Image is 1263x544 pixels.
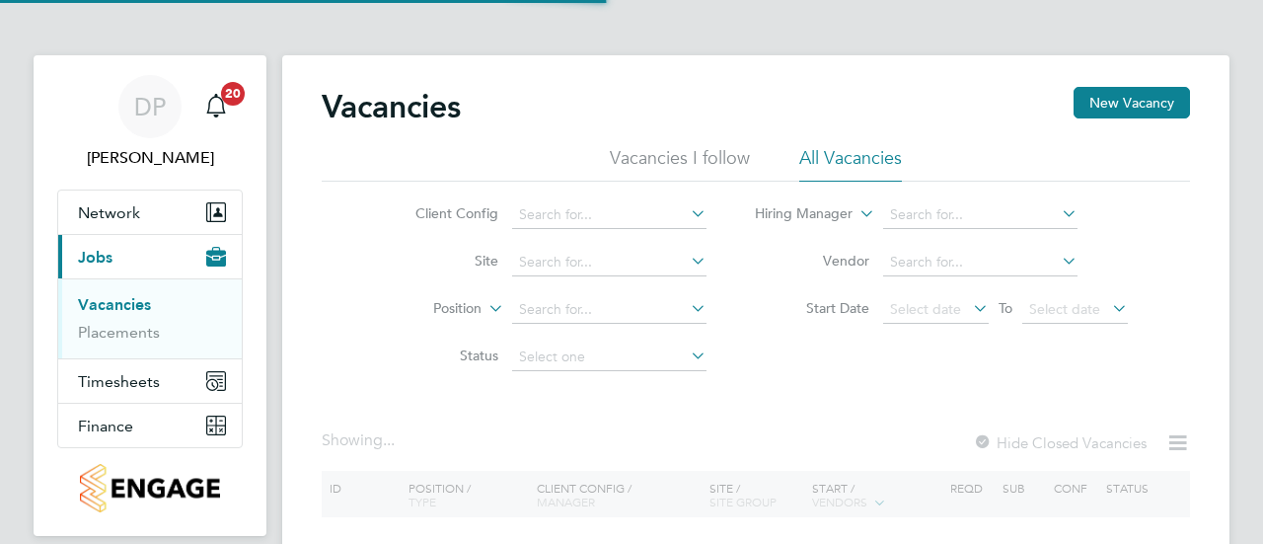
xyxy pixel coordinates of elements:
[368,299,482,319] label: Position
[883,249,1077,276] input: Search for...
[78,203,140,222] span: Network
[196,75,236,138] a: 20
[512,249,706,276] input: Search for...
[57,146,243,170] span: Daniel Packer
[134,94,166,119] span: DP
[322,87,461,126] h2: Vacancies
[34,55,266,536] nav: Main navigation
[58,191,242,234] button: Network
[78,323,160,342] a: Placements
[80,464,219,512] img: countryside-properties-logo-retina.png
[883,201,1077,229] input: Search for...
[322,430,399,451] div: Showing
[78,417,133,435] span: Finance
[973,433,1147,452] label: Hide Closed Vacancies
[1029,300,1100,318] span: Select date
[385,252,498,270] label: Site
[58,404,242,447] button: Finance
[799,146,902,182] li: All Vacancies
[58,235,242,278] button: Jobs
[57,75,243,170] a: DP[PERSON_NAME]
[385,204,498,222] label: Client Config
[993,295,1018,321] span: To
[78,372,160,391] span: Timesheets
[512,344,706,371] input: Select one
[1074,87,1190,118] button: New Vacancy
[512,201,706,229] input: Search for...
[739,204,853,224] label: Hiring Manager
[383,430,395,450] span: ...
[221,82,245,106] span: 20
[57,464,243,512] a: Go to home page
[610,146,750,182] li: Vacancies I follow
[78,248,112,267] span: Jobs
[58,278,242,358] div: Jobs
[58,359,242,403] button: Timesheets
[512,296,706,324] input: Search for...
[756,252,869,270] label: Vendor
[756,299,869,317] label: Start Date
[890,300,961,318] span: Select date
[78,295,151,314] a: Vacancies
[385,347,498,364] label: Status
